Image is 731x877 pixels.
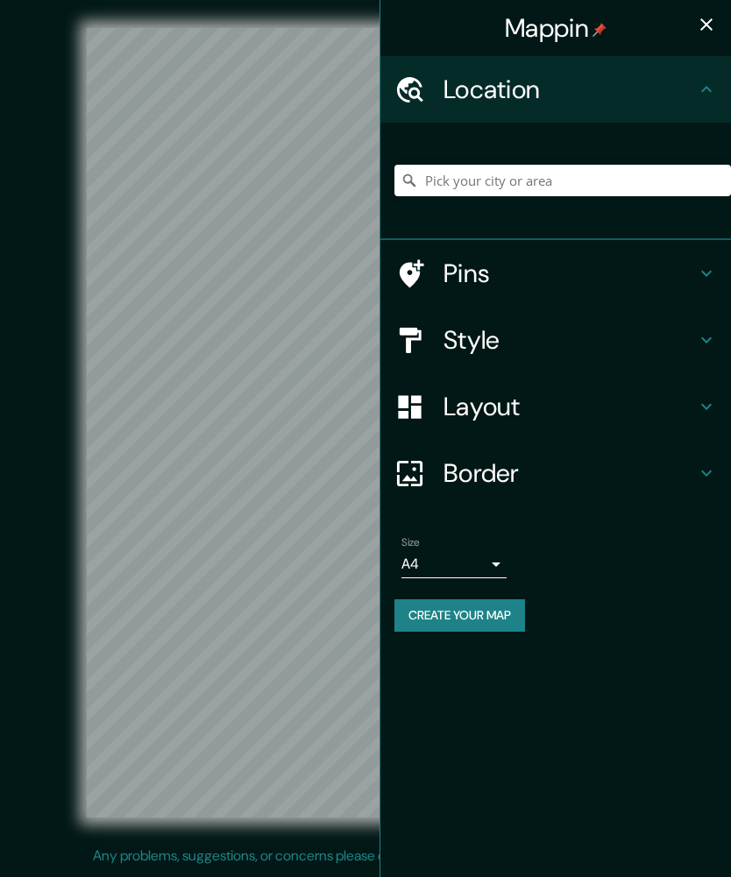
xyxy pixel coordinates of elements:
button: Create your map [394,599,525,632]
h4: Border [444,457,696,489]
h4: Style [444,324,696,356]
img: pin-icon.png [593,23,607,37]
div: Location [380,56,731,123]
label: Size [401,535,420,550]
input: Pick your city or area [394,165,731,196]
h4: Layout [444,391,696,422]
h4: Pins [444,258,696,289]
h4: Location [444,74,696,105]
div: Layout [380,373,731,440]
iframe: Help widget launcher [575,809,712,858]
p: Any problems, suggestions, or concerns please email . [93,845,632,866]
canvas: Map [87,28,645,817]
div: Style [380,307,731,373]
div: Border [380,440,731,506]
div: Pins [380,240,731,307]
h4: Mappin [505,12,607,44]
div: A4 [401,550,507,578]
